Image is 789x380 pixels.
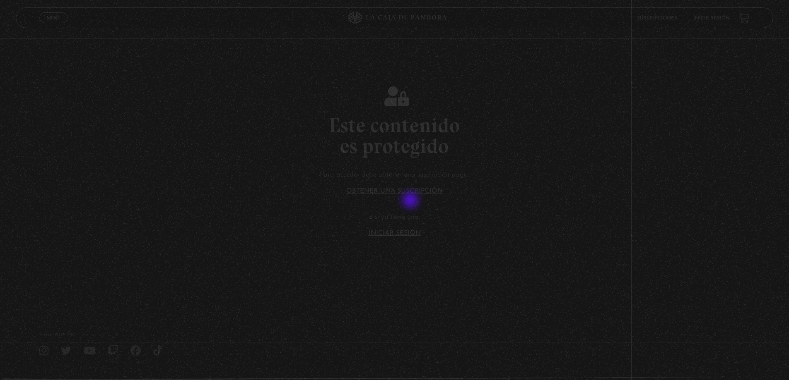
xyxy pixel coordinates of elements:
a: Inicie sesión [694,16,730,21]
span: Cerrar [44,22,63,28]
a: Iniciar Sesión [369,230,421,237]
span: Menu [47,15,60,20]
h4: SÍguenos en: [39,333,750,337]
a: Obtener una suscripción [346,188,443,194]
a: View your shopping cart [738,12,750,24]
a: Suscripciones [637,16,677,21]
